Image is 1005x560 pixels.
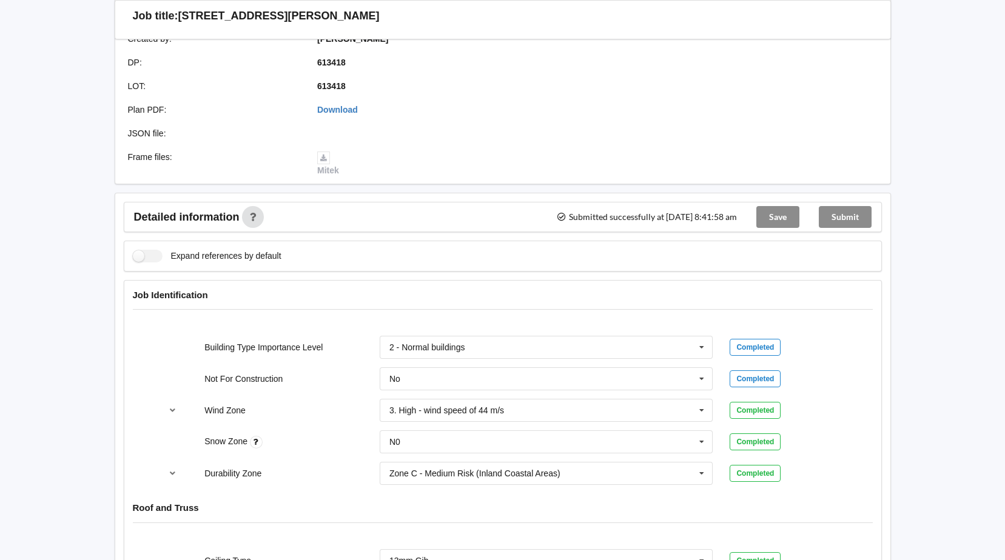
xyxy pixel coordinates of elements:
b: 613418 [317,58,346,67]
a: Download [317,105,358,115]
label: Wind Zone [204,405,246,415]
span: Detailed information [134,212,240,222]
h4: Roof and Truss [133,502,873,513]
label: Durability Zone [204,468,261,478]
a: Mitek [317,152,339,175]
div: N0 [389,438,400,446]
div: Frame files : [119,151,309,176]
b: 613418 [317,81,346,91]
div: Zone C - Medium Risk (Inland Coastal Areas) [389,469,560,478]
label: Snow Zone [204,436,250,446]
div: No [389,375,400,383]
div: Plan PDF : [119,104,309,116]
label: Expand references by default [133,250,281,262]
div: Completed [730,402,781,419]
label: Not For Construction [204,374,283,384]
span: Submitted successfully at [DATE] 8:41:58 am [556,213,736,221]
div: DP : [119,56,309,68]
div: JSON file : [119,127,309,139]
div: Completed [730,465,781,482]
h3: Job title: [133,9,178,23]
h3: [STREET_ADDRESS][PERSON_NAME] [178,9,380,23]
div: 3. High - wind speed of 44 m/s [389,406,504,415]
h4: Job Identification [133,289,873,301]
div: Completed [730,339,781,356]
button: reference-toggle [161,462,184,484]
div: LOT : [119,80,309,92]
div: Completed [730,433,781,450]
div: Completed [730,370,781,387]
label: Building Type Importance Level [204,342,323,352]
button: reference-toggle [161,399,184,421]
div: 2 - Normal buildings [389,343,465,352]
